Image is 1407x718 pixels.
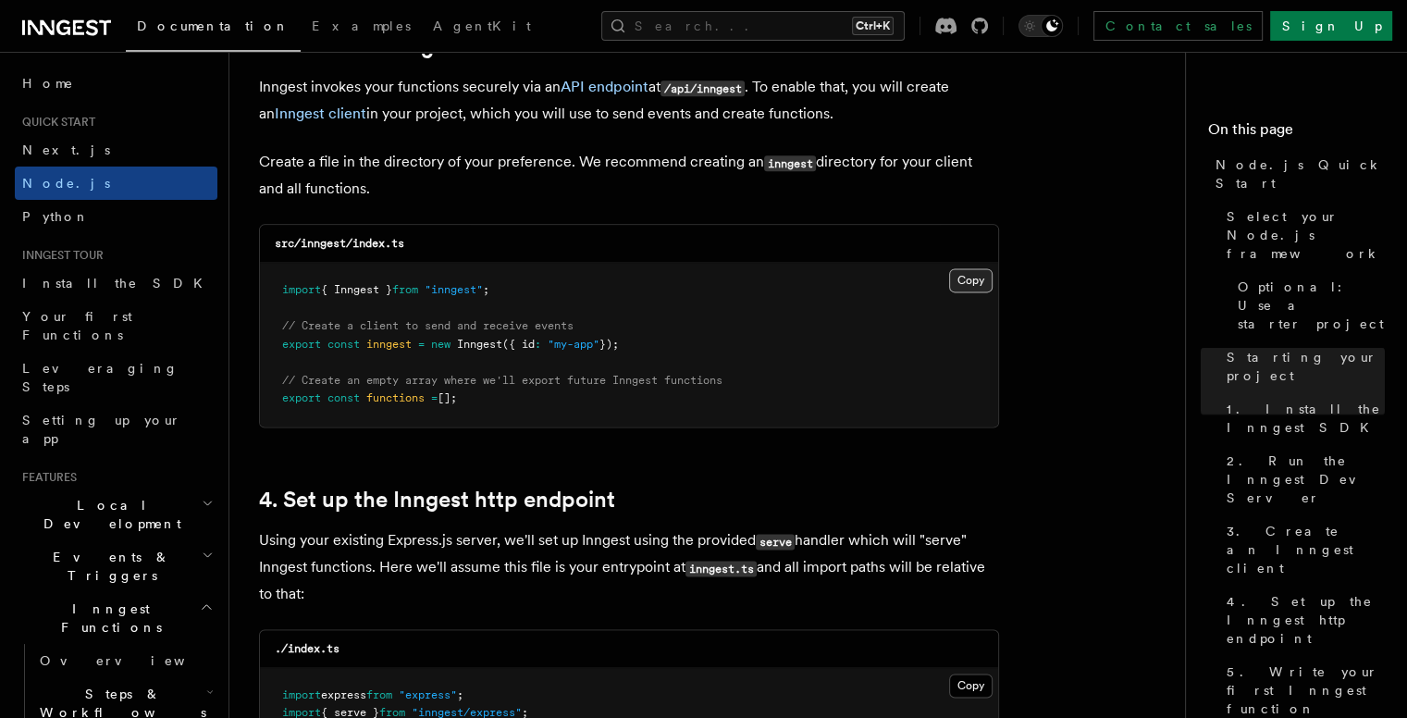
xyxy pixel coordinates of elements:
span: ; [483,283,489,296]
a: Node.js [15,167,217,200]
span: = [418,338,425,351]
span: Node.js [22,176,110,191]
a: Node.js Quick Start [1208,148,1385,200]
kbd: Ctrl+K [852,17,894,35]
span: Setting up your app [22,413,181,446]
span: Examples [312,19,411,33]
a: API endpoint [561,78,648,95]
button: Search...Ctrl+K [601,11,905,41]
code: inngest.ts [685,561,757,576]
span: }); [599,338,619,351]
a: Home [15,67,217,100]
button: Toggle dark mode [1018,15,1063,37]
span: Home [22,74,74,93]
span: import [282,283,321,296]
a: 2. Run the Inngest Dev Server [1219,444,1385,514]
a: 4. Set up the Inngest http endpoint [1219,585,1385,655]
span: Next.js [22,142,110,157]
span: Node.js Quick Start [1216,155,1385,192]
span: Install the SDK [22,276,214,291]
span: from [392,283,418,296]
a: Next.js [15,133,217,167]
span: AgentKit [433,19,531,33]
code: src/inngest/index.ts [275,237,404,250]
p: Inngest invokes your functions securely via an at . To enable that, you will create an in your pr... [259,74,999,127]
a: Examples [301,6,422,50]
span: Inngest tour [15,248,104,263]
a: 3. Create an Inngest client [1219,514,1385,585]
a: Sign Up [1270,11,1392,41]
span: Optional: Use a starter project [1238,278,1385,333]
a: Python [15,200,217,233]
span: Local Development [15,496,202,533]
a: Overview [32,644,217,677]
span: express [321,688,366,701]
button: Local Development [15,489,217,540]
a: Leveraging Steps [15,352,217,403]
h4: On this page [1208,118,1385,148]
span: Select your Node.js framework [1227,207,1385,263]
a: Select your Node.js framework [1219,200,1385,270]
span: ; [457,688,463,701]
p: Using your existing Express.js server, we'll set up Inngest using the provided handler which will... [259,527,999,607]
a: AgentKit [422,6,542,50]
button: Copy [949,674,993,698]
span: Quick start [15,115,95,130]
span: 4. Set up the Inngest http endpoint [1227,592,1385,648]
span: from [366,688,392,701]
a: 1. Install the Inngest SDK [1219,392,1385,444]
span: Inngest [457,338,502,351]
span: const [327,391,360,404]
span: 1. Install the Inngest SDK [1227,400,1385,437]
a: Documentation [126,6,301,52]
span: functions [366,391,425,404]
span: Features [15,470,77,485]
span: []; [438,391,457,404]
a: 4. Set up the Inngest http endpoint [259,487,615,513]
a: Install the SDK [15,266,217,300]
p: Create a file in the directory of your preference. We recommend creating an directory for your cl... [259,149,999,202]
span: new [431,338,450,351]
span: 2. Run the Inngest Dev Server [1227,452,1385,507]
span: "inngest" [425,283,483,296]
span: Starting your project [1227,348,1385,385]
span: Python [22,209,90,224]
span: Leveraging Steps [22,361,179,394]
span: ({ id [502,338,535,351]
span: 5. Write your first Inngest function [1227,662,1385,718]
span: Your first Functions [22,309,132,342]
span: : [535,338,541,351]
a: Your first Functions [15,300,217,352]
span: 3. Create an Inngest client [1227,522,1385,577]
a: Optional: Use a starter project [1230,270,1385,340]
span: "express" [399,688,457,701]
span: Overview [40,653,230,668]
span: export [282,391,321,404]
button: Copy [949,268,993,292]
span: Documentation [137,19,290,33]
span: // Create a client to send and receive events [282,319,574,332]
button: Inngest Functions [15,592,217,644]
a: Contact sales [1093,11,1263,41]
a: Inngest client [275,105,366,122]
span: { Inngest } [321,283,392,296]
span: // Create an empty array where we'll export future Inngest functions [282,374,722,387]
code: serve [756,534,795,550]
span: Events & Triggers [15,548,202,585]
code: inngest [764,155,816,171]
button: Events & Triggers [15,540,217,592]
a: Setting up your app [15,403,217,455]
code: /api/inngest [660,80,745,96]
code: ./index.ts [275,642,339,655]
span: Inngest Functions [15,600,200,637]
span: = [431,391,438,404]
span: import [282,688,321,701]
span: "my-app" [548,338,599,351]
span: inngest [366,338,412,351]
a: Starting your project [1219,340,1385,392]
span: export [282,338,321,351]
span: const [327,338,360,351]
